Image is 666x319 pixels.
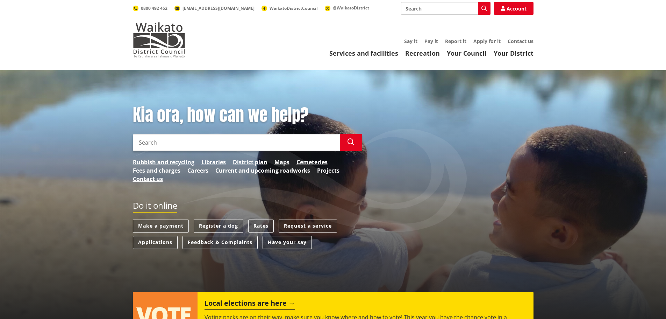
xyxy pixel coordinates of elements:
[445,38,466,44] a: Report it
[634,290,659,315] iframe: Messenger Launcher
[133,175,163,183] a: Contact us
[274,158,289,166] a: Maps
[133,134,340,151] input: Search input
[317,166,339,175] a: Projects
[447,49,487,57] a: Your Council
[333,5,369,11] span: @WaikatoDistrict
[494,49,533,57] a: Your District
[194,220,243,233] a: Register a dog
[133,220,189,233] a: Make a payment
[187,166,208,175] a: Careers
[329,49,398,57] a: Services and facilities
[133,201,177,213] h2: Do it online
[494,2,533,15] a: Account
[270,5,318,11] span: WaikatoDistrictCouncil
[201,158,226,166] a: Libraries
[133,236,178,249] a: Applications
[262,5,318,11] a: WaikatoDistrictCouncil
[133,105,362,125] h1: Kia ora, how can we help?
[205,299,295,310] h2: Local elections are here
[508,38,533,44] a: Contact us
[401,2,490,15] input: Search input
[182,236,258,249] a: Feedback & Complaints
[325,5,369,11] a: @WaikatoDistrict
[279,220,337,233] a: Request a service
[141,5,167,11] span: 0800 492 452
[233,158,267,166] a: District plan
[473,38,501,44] a: Apply for it
[263,236,312,249] a: Have your say
[405,49,440,57] a: Recreation
[296,158,328,166] a: Cemeteries
[182,5,255,11] span: [EMAIL_ADDRESS][DOMAIN_NAME]
[174,5,255,11] a: [EMAIL_ADDRESS][DOMAIN_NAME]
[133,22,185,57] img: Waikato District Council - Te Kaunihera aa Takiwaa o Waikato
[215,166,310,175] a: Current and upcoming roadworks
[133,166,180,175] a: Fees and charges
[404,38,417,44] a: Say it
[248,220,274,233] a: Rates
[133,5,167,11] a: 0800 492 452
[424,38,438,44] a: Pay it
[133,158,194,166] a: Rubbish and recycling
